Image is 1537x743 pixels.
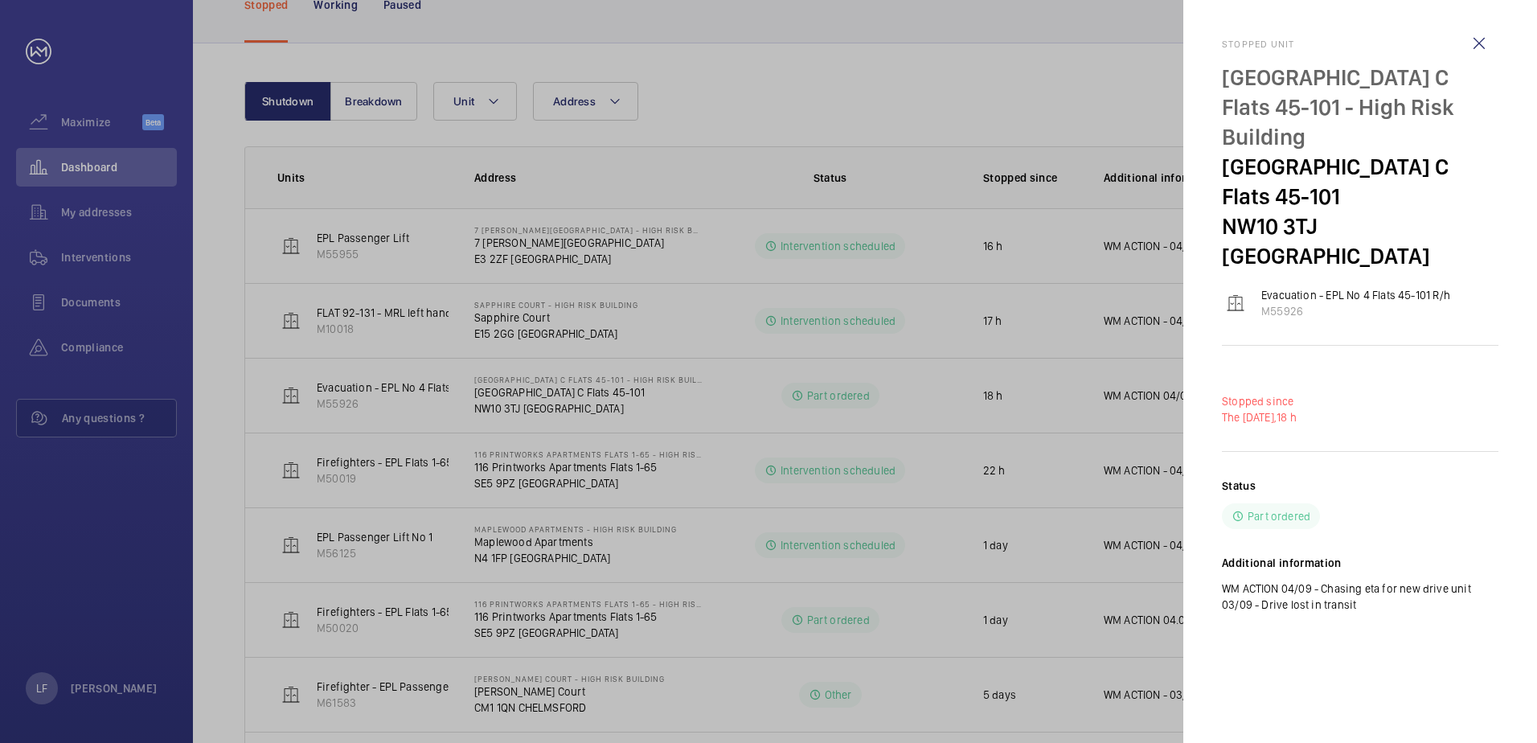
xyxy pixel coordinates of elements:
span: The [DATE], [1222,411,1277,424]
h2: Stopped unit [1222,39,1498,50]
img: elevator.svg [1226,294,1245,313]
p: 18 h [1222,409,1498,425]
p: Stopped since [1222,393,1498,409]
p: [GEOGRAPHIC_DATA] C Flats 45-101 - High Risk Building [1222,63,1498,152]
p: Evacuation - EPL No 4 Flats 45-101 R/h [1261,287,1450,303]
p: NW10 3TJ [GEOGRAPHIC_DATA] [1222,211,1498,271]
p: M55926 [1261,303,1450,319]
p: WM ACTION 04/09 - Chasing eta for new drive unit 03/09 - Drive lost in transit [1222,581,1498,613]
p: [GEOGRAPHIC_DATA] C Flats 45-101 [1222,152,1498,211]
h2: Status [1222,478,1256,494]
h2: Additional information [1222,555,1498,571]
p: Part ordered [1248,508,1310,524]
